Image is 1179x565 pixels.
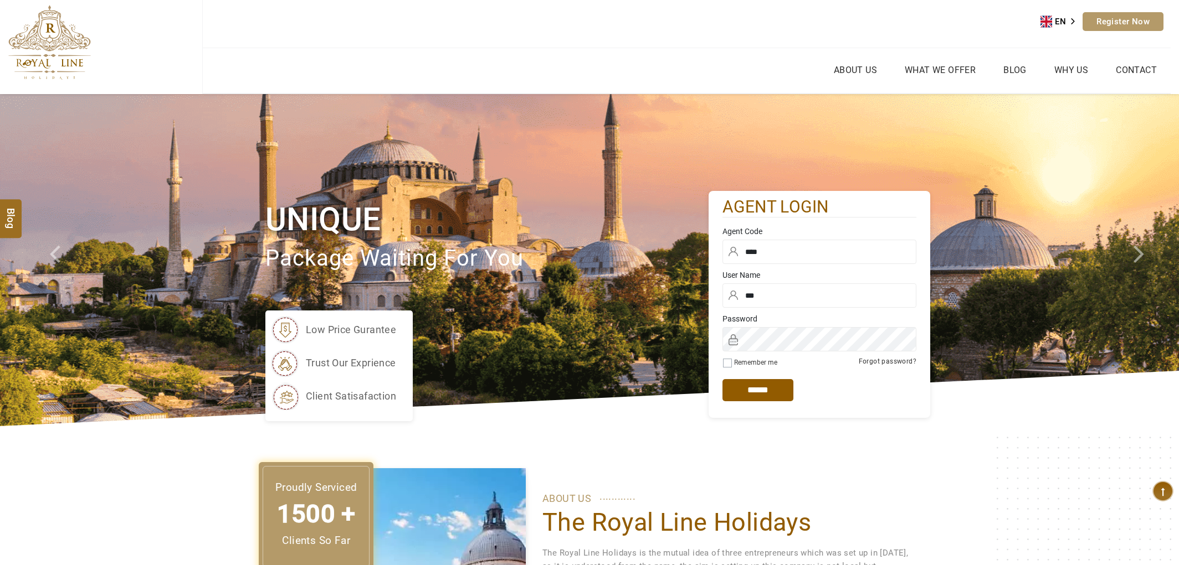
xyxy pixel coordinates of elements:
li: low price gurantee [271,316,396,344]
a: EN [1040,13,1083,30]
a: Why Us [1052,62,1091,78]
h1: Unique [265,199,709,240]
label: Remember me [734,359,777,366]
a: Blog [1001,62,1029,78]
p: package waiting for you [265,240,709,277]
a: Register Now [1083,12,1163,31]
span: ............ [599,488,635,505]
li: client satisafaction [271,382,396,410]
label: User Name [722,269,916,281]
div: Language [1040,13,1083,30]
a: Check next image [1120,94,1179,426]
label: Password [722,313,916,324]
a: Forgot password? [859,357,916,365]
li: trust our exprience [271,349,396,377]
h1: The Royal Line Holidays [542,507,914,538]
a: About Us [831,62,880,78]
a: Check next prev [35,94,94,426]
h2: agent login [722,196,916,218]
a: What we Offer [902,62,978,78]
a: Contact [1113,62,1160,78]
p: ABOUT US [542,490,914,507]
span: Blog [4,208,18,217]
img: The Royal Line Holidays [8,5,91,80]
label: Agent Code [722,226,916,237]
aside: Language selected: English [1040,13,1083,30]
